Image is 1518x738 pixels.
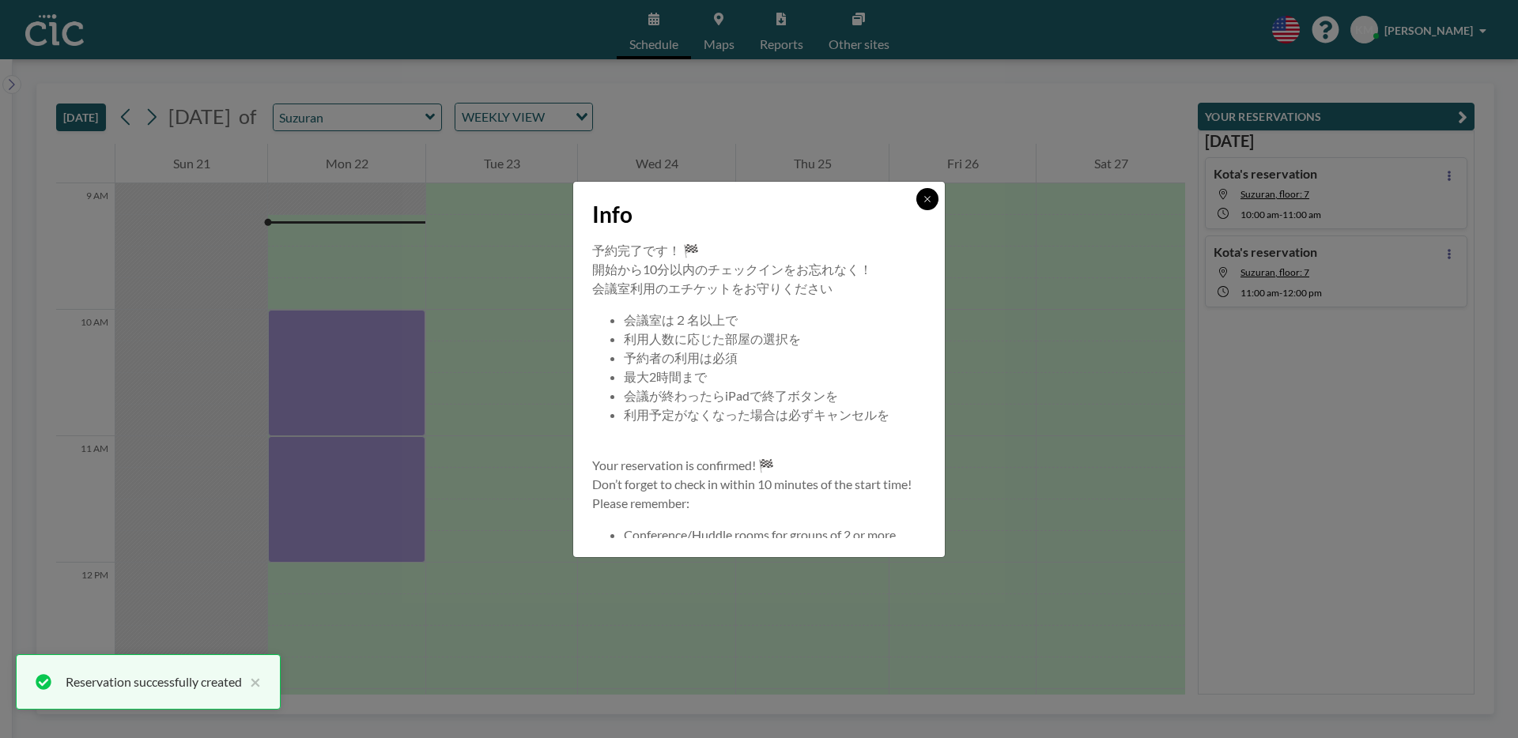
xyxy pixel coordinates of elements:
span: 会議が終わったらiPadで終了ボタンを [624,388,838,403]
span: Info [592,201,632,228]
span: Conference/Huddle rooms for groups of 2 or more [624,527,896,542]
span: 予約者の利用は必須 [624,350,738,365]
span: Don’t forget to check in within 10 minutes of the start time! [592,476,912,491]
span: 開始から10分以内のチェックインをお忘れなく！ [592,262,872,277]
button: close [242,672,261,691]
span: Please remember: [592,495,689,510]
span: 会議室利用のエチケットをお守りください [592,281,833,296]
span: 利用人数に応じた部屋の選択を [624,331,801,346]
span: Your reservation is confirmed! 🏁 [592,457,774,473]
span: 会議室は２名以上で [624,312,738,327]
span: 予約完了です！ 🏁 [592,243,699,258]
span: 最大2時間まで [624,369,707,384]
span: 利用予定がなくなった場合は必ずキャンセルを [624,407,889,422]
div: Reservation successfully created [66,672,242,691]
